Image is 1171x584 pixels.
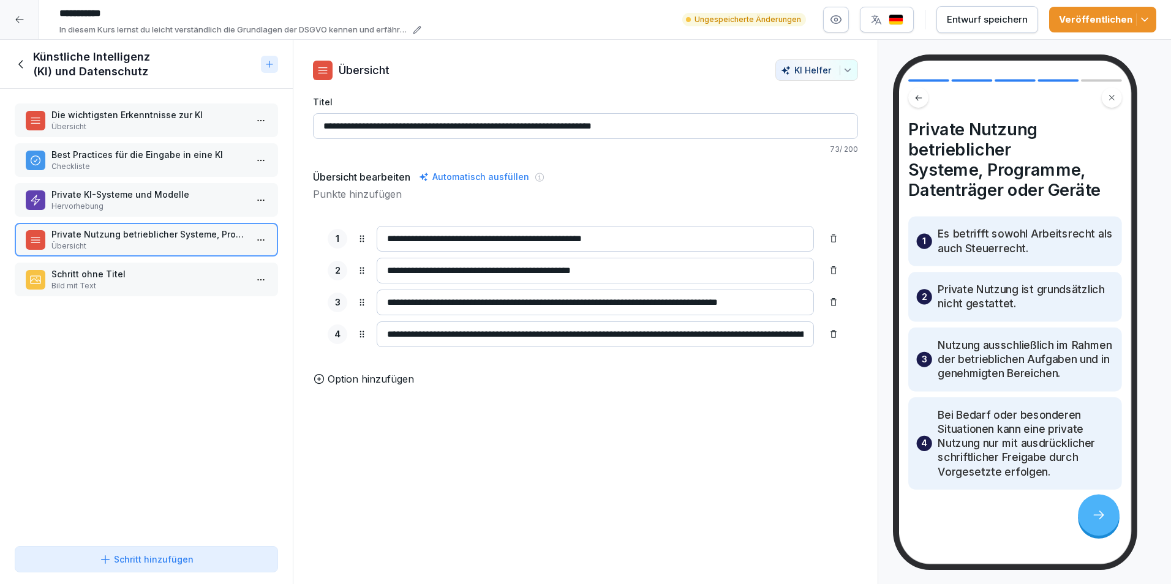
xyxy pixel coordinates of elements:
[335,264,341,278] p: 2
[99,553,194,566] div: Schritt hinzufügen
[51,268,246,280] p: Schritt ohne Titel
[15,103,278,137] div: Die wichtigsten Erkenntnisse zur KIÜbersicht
[15,143,278,177] div: Best Practices für die Eingabe in eine KICheckliste
[936,6,1038,33] button: Entwurf speichern
[938,338,1113,381] p: Nutzung ausschließlich im Rahmen der betrieblichen Aufgaben und in genehmigten Bereichen.
[1059,13,1147,26] div: Veröffentlichen
[15,183,278,217] div: Private KI-Systeme und ModelleHervorhebung
[313,170,410,184] h5: Übersicht bearbeiten
[695,14,801,25] p: Ungespeicherte Änderungen
[938,227,1113,255] p: Es betrifft sowohl Arbeitsrecht als auch Steuerrecht.
[1049,7,1156,32] button: Veröffentlichen
[328,372,414,386] p: Option hinzufügen
[938,408,1113,479] p: Bei Bedarf oder besonderen Situationen kann eine private Nutzung nur mit ausdrücklicher schriftli...
[921,436,927,451] p: 4
[938,283,1113,311] p: Private Nutzung ist grundsätzlich nicht gestattet.
[339,62,390,78] p: Übersicht
[922,234,926,249] p: 1
[51,108,246,121] p: Die wichtigsten Erkenntnisse zur KI
[59,24,409,36] p: In diesem Kurs lernst du leicht verständlich die Grundlagen der DSGVO kennen und erfährst, wie du...
[51,280,246,291] p: Bild mit Text
[889,14,903,26] img: de.svg
[51,161,246,172] p: Checkliste
[908,119,1122,200] h4: Private Nutzung betrieblicher Systeme, Programme, Datenträger oder Geräte
[922,353,927,367] p: 3
[15,546,278,572] button: Schritt hinzufügen
[15,263,278,296] div: Schritt ohne TitelBild mit Text
[51,201,246,212] p: Hervorhebung
[416,170,532,184] div: Automatisch ausfüllen
[313,144,858,155] p: 73 / 200
[51,188,246,201] p: Private KI-Systeme und Modelle
[51,121,246,132] p: Übersicht
[15,223,278,256] div: Private Nutzung betrieblicher Systeme, Programme, Datenträger oder GeräteÜbersicht
[336,232,339,246] p: 1
[947,13,1028,26] div: Entwurf speichern
[334,328,341,342] p: 4
[335,296,341,310] p: 3
[313,95,858,108] label: Titel
[922,290,927,304] p: 2
[51,241,246,252] p: Übersicht
[775,59,858,81] button: KI Helfer
[51,228,246,241] p: Private Nutzung betrieblicher Systeme, Programme, Datenträger oder Geräte
[313,187,858,201] p: Punkte hinzufügen
[33,50,256,79] h1: Künstliche Intelligenz (KI) und Datenschutz
[51,148,246,161] p: Best Practices für die Eingabe in eine KI
[781,65,853,75] div: KI Helfer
